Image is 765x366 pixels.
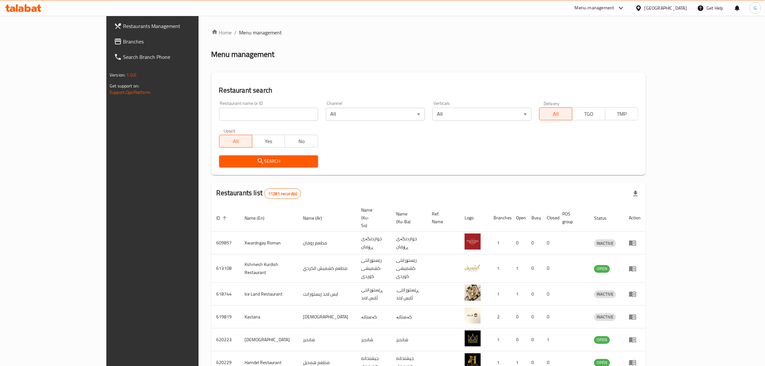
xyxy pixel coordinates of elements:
[109,18,234,34] a: Restaurants Management
[298,254,356,283] td: مطعم كشميش الكردي
[219,155,318,167] button: Search
[391,254,427,283] td: رێستۆرانتی کشمیشى كوردى
[629,290,641,298] div: Menu
[123,53,229,61] span: Search Branch Phone
[608,109,636,119] span: TMP
[539,107,572,120] button: All
[645,5,687,12] div: [GEOGRAPHIC_DATA]
[432,210,452,225] span: Ref. Name
[396,210,419,225] span: Name (Ku-Ba)
[511,232,526,254] td: 0
[264,188,301,199] div: Total records count
[594,313,616,321] span: INACTIVE
[594,313,616,321] div: INACTIVE
[110,71,125,79] span: Version:
[542,232,557,254] td: 0
[526,328,542,351] td: 0
[432,108,531,121] div: All
[303,214,330,222] span: Name (Ar)
[110,82,139,90] span: Get support on:
[542,283,557,306] td: 0
[356,254,391,283] td: رێستۆرانتی کشمیشى كوردى
[526,306,542,328] td: 0
[298,232,356,254] td: مطعم رومان
[211,29,646,36] nav: breadcrumb
[488,254,511,283] td: 1
[459,204,488,232] th: Logo
[629,265,641,272] div: Menu
[240,254,298,283] td: Kshmesh Kurdish Restaurant
[542,328,557,351] td: 1
[526,254,542,283] td: 0
[465,330,481,346] img: Shandiz
[511,306,526,328] td: 0
[629,313,641,321] div: Menu
[511,328,526,351] td: 0
[465,307,481,324] img: Kastana
[219,86,638,95] h2: Restaurant search
[298,328,356,351] td: شانديز
[488,306,511,328] td: 2
[211,49,275,59] h2: Menu management
[240,328,298,351] td: [DEMOGRAPHIC_DATA]
[465,233,481,250] img: Xwardngay Roman
[224,157,313,165] span: Search
[391,232,427,254] td: خواردنگەی ڕۆمان
[754,5,757,12] span: G
[624,204,646,232] th: Action
[391,306,427,328] td: کەستانە
[356,232,391,254] td: خواردنگەی ڕۆمان
[542,204,557,232] th: Closed
[245,214,273,222] span: Name (En)
[361,206,383,229] span: Name (Ku-So)
[240,232,298,254] td: Xwardngay Roman
[356,283,391,306] td: ڕێستۆرانتی ئایس لاند
[542,109,570,119] span: All
[629,239,641,247] div: Menu
[224,128,236,133] label: Upsell
[285,135,318,148] button: No
[240,283,298,306] td: Ice Land Restaurant
[298,283,356,306] td: ايس لاند ريستورانت
[239,29,282,36] span: Menu management
[264,191,301,197] span: 11281 record(s)
[123,22,229,30] span: Restaurants Management
[594,214,615,222] span: Status
[542,254,557,283] td: 0
[629,336,641,343] div: Menu
[488,204,511,232] th: Branches
[391,328,427,351] td: شانديز
[511,204,526,232] th: Open
[511,254,526,283] td: 1
[575,4,614,12] div: Menu-management
[544,101,560,105] label: Delivery
[594,336,610,343] span: OPEN
[219,135,252,148] button: All
[326,108,425,121] div: All
[526,204,542,232] th: Busy
[562,210,581,225] span: POS group
[109,34,234,49] a: Branches
[605,107,638,120] button: TMP
[542,306,557,328] td: 0
[572,107,605,120] button: TGO
[235,29,237,36] li: /
[217,188,301,199] h2: Restaurants list
[594,240,616,247] span: INACTIVE
[391,283,427,306] td: .ڕێستۆرانتی ئایس لاند
[222,137,250,146] span: All
[465,285,481,301] img: Ice Land Restaurant
[511,283,526,306] td: 1
[488,283,511,306] td: 1
[255,137,282,146] span: Yes
[488,328,511,351] td: 1
[356,328,391,351] td: شانديز
[594,290,616,298] span: INACTIVE
[488,232,511,254] td: 1
[123,38,229,45] span: Branches
[526,283,542,306] td: 0
[126,71,136,79] span: 1.0.0
[465,259,481,275] img: Kshmesh Kurdish Restaurant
